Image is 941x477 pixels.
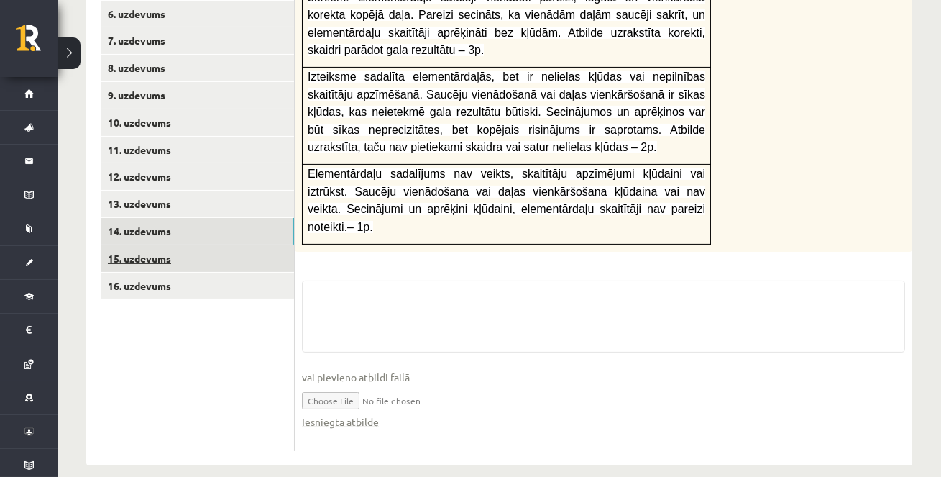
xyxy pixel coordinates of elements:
a: 16. uzdevums [101,273,294,299]
a: 9. uzdevums [101,82,294,109]
a: 6. uzdevums [101,1,294,27]
a: 8. uzdevums [101,55,294,81]
a: 7. uzdevums [101,27,294,54]
a: 10. uzdevums [101,109,294,136]
a: 11. uzdevums [101,137,294,163]
a: Rīgas 1. Tālmācības vidusskola [16,25,58,61]
a: 12. uzdevums [101,163,294,190]
span: Izteiksme sadalīta elementārdaļās, bet ir nelielas kļūdas vai nepilnības skaitītāju apzīmēšanā. S... [308,71,705,153]
span: Elementārdaļu sadalījums nav veikts, skaitītāju apzīmējumi kļūdaini vai iztrūkst. Saucēju vienādo... [308,168,705,232]
span: vai pievieno atbildi failā [302,370,905,385]
a: 15. uzdevums [101,245,294,272]
a: Iesniegtā atbilde [302,414,379,430]
a: 14. uzdevums [101,218,294,245]
a: 13. uzdevums [101,191,294,217]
